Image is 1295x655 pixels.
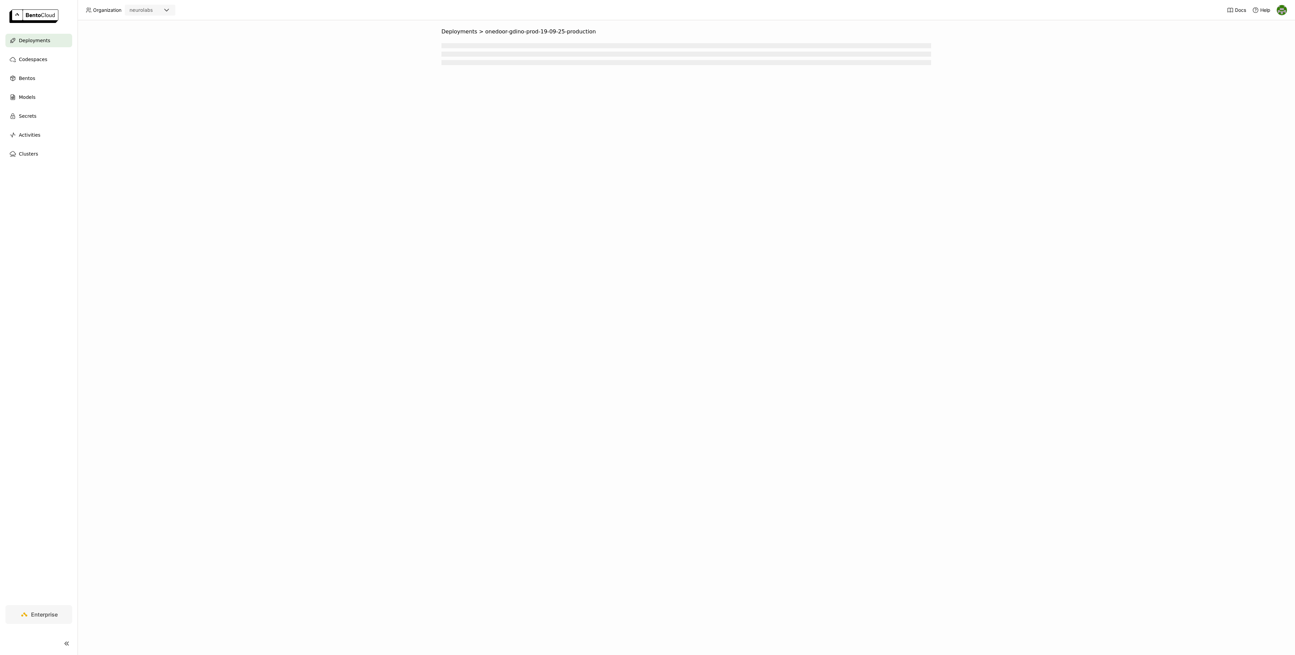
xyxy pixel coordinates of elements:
span: Secrets [19,112,36,120]
span: Deployments [19,36,50,45]
span: Enterprise [31,611,58,618]
span: onedoor-gdino-prod-19-09-25-production [485,28,596,35]
a: Enterprise [5,605,72,624]
div: neurolabs [129,7,153,13]
a: Activities [5,128,72,142]
span: Help [1260,7,1270,13]
a: Clusters [5,147,72,161]
span: Bentos [19,74,35,82]
div: Help [1252,7,1270,13]
a: Deployments [5,34,72,47]
span: > [477,28,485,35]
a: Secrets [5,109,72,123]
nav: Breadcrumbs navigation [441,28,931,35]
span: Deployments [441,28,477,35]
span: Activities [19,131,40,139]
span: Models [19,93,35,101]
span: Docs [1235,7,1246,13]
img: Toby Thomas [1277,5,1287,15]
a: Docs [1227,7,1246,13]
a: Bentos [5,72,72,85]
a: Codespaces [5,53,72,66]
img: logo [9,9,58,23]
a: Models [5,90,72,104]
span: Organization [93,7,121,13]
span: Codespaces [19,55,47,63]
span: Clusters [19,150,38,158]
input: Selected neurolabs. [153,7,154,14]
